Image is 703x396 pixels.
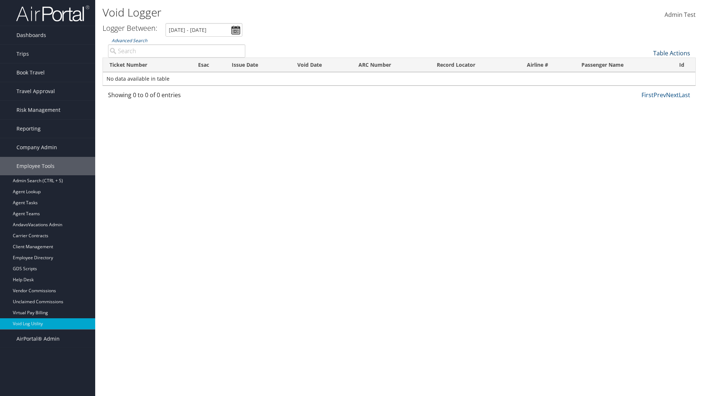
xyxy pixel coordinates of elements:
[16,45,29,63] span: Trips
[352,58,430,72] th: ARC Number: activate to sort column ascending
[16,101,60,119] span: Risk Management
[103,58,191,72] th: Ticket Number: activate to sort column ascending
[673,58,695,72] th: Id
[191,58,225,72] th: Esac: activate to sort column ascending
[16,138,57,157] span: Company Admin
[225,58,291,72] th: Issue Date: activate to sort column descending
[103,5,498,20] h1: Void Logger
[103,23,157,33] h3: Logger Between:
[665,4,696,26] a: Admin Test
[108,91,245,103] div: Showing 0 to 0 of 0 entries
[16,63,45,82] span: Book Travel
[16,120,41,138] span: Reporting
[679,91,690,99] a: Last
[108,44,245,58] input: Advanced Search
[291,58,352,72] th: Void Date: activate to sort column ascending
[654,91,666,99] a: Prev
[430,58,520,72] th: Record Locator: activate to sort column ascending
[575,58,673,72] th: Passenger Name: activate to sort column ascending
[103,72,695,85] td: No data available in table
[16,157,55,175] span: Employee Tools
[641,91,654,99] a: First
[165,23,242,37] input: [DATE] - [DATE]
[665,11,696,19] span: Admin Test
[16,5,89,22] img: airportal-logo.png
[520,58,575,72] th: Airline #: activate to sort column ascending
[666,91,679,99] a: Next
[16,82,55,100] span: Travel Approval
[16,26,46,44] span: Dashboards
[112,37,147,44] a: Advanced Search
[16,330,60,348] span: AirPortal® Admin
[653,49,690,57] a: Table Actions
